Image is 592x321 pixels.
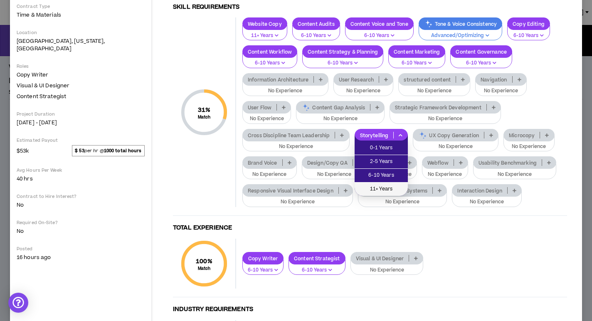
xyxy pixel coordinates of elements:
[399,77,456,83] p: structured content
[474,160,542,166] p: Usability Benchmarking
[196,257,212,266] span: 100 %
[422,160,454,166] p: Webflow
[419,25,502,41] button: Advanced/Optimizing
[242,191,353,207] button: No Experience
[104,148,142,154] strong: 1000 total hours
[17,11,145,19] p: Time & Materials
[508,21,550,27] p: Copy Editing
[242,80,328,96] button: No Experience
[242,25,287,41] button: 11+ Years
[242,164,297,180] button: No Experience
[360,143,403,153] span: 0-1 Years
[243,255,283,262] p: Copy Writer
[248,267,278,274] p: 6-10 Years
[302,160,353,166] p: Design/Copy QA
[389,49,445,55] p: Content Marketing
[350,32,408,40] p: 6-10 Years
[243,104,276,111] p: User Flow
[17,137,145,143] p: Estimated Payout
[17,30,145,36] p: Location
[17,82,69,89] span: Visual & UI Designer
[17,193,145,200] p: Contract to Hire Interest?
[507,25,550,41] button: 6-10 Years
[17,119,145,126] p: [DATE] - [DATE]
[17,175,145,183] p: 40 hrs
[75,148,84,154] strong: $ 53
[198,106,211,114] span: 31 %
[17,254,145,261] p: 16 hours ago
[294,267,340,274] p: 6-10 Years
[248,171,291,178] p: No Experience
[17,63,145,69] p: Roles
[476,77,512,83] p: Navigation
[248,32,282,40] p: 11+ Years
[452,188,507,194] p: Interaction Design
[356,267,418,274] p: No Experience
[243,21,287,27] p: Website Copy
[363,198,442,206] p: No Experience
[339,87,388,95] p: No Experience
[292,25,340,41] button: 6-10 Years
[248,59,292,67] p: 6-10 Years
[479,171,551,178] p: No Experience
[390,104,486,111] p: Strategic Framework Development
[302,52,383,68] button: 6-10 Years
[307,171,362,178] p: No Experience
[395,115,495,123] p: No Experience
[296,108,385,124] button: No Experience
[296,104,370,111] p: Content Gap Analysis
[419,21,502,27] p: Tone & Voice Consistency
[473,164,556,180] button: No Experience
[503,136,554,152] button: No Experience
[475,80,527,96] button: No Experience
[456,59,507,67] p: 6-10 Years
[242,108,291,124] button: No Experience
[248,143,344,151] p: No Experience
[243,188,338,194] p: Responsive Visual Interface Design
[196,266,212,272] small: Match
[450,52,512,68] button: 6-10 Years
[173,3,567,11] h4: Skill Requirements
[17,146,29,156] span: $53k
[345,21,413,27] p: Content Voice and Tone
[293,21,340,27] p: Content Audits
[243,49,297,55] p: Content Workflow
[457,198,516,206] p: No Experience
[360,185,403,194] span: 11+ Years
[243,132,335,138] p: Cross Discipline Team Leadership
[350,259,424,275] button: No Experience
[358,191,447,207] button: No Experience
[345,25,414,41] button: 6-10 Years
[513,32,545,40] p: 6-10 Years
[509,143,549,151] p: No Experience
[72,145,145,156] span: per hr @
[17,111,145,117] p: Project Duration
[413,136,498,152] button: No Experience
[334,77,379,83] p: User Research
[17,167,145,173] p: Avg Hours Per Week
[248,115,286,123] p: No Experience
[17,37,145,52] p: [GEOGRAPHIC_DATA], [US_STATE], [GEOGRAPHIC_DATA]
[289,255,345,262] p: Content Strategist
[388,52,445,68] button: 6-10 Years
[243,77,313,83] p: Information Architecture
[243,160,282,166] p: Brand Voice
[481,87,521,95] p: No Experience
[452,191,522,207] button: No Experience
[427,171,463,178] p: No Experience
[360,171,403,180] span: 6-10 Years
[248,198,348,206] p: No Experience
[289,259,345,275] button: 6-10 Years
[17,3,145,10] p: Contract Type
[173,306,567,314] h4: Industry Requirements
[198,114,211,120] small: Match
[351,255,409,262] p: Visual & UI Designer
[17,220,145,226] p: Required On-Site?
[422,164,468,180] button: No Experience
[360,157,403,166] span: 2-5 Years
[248,87,323,95] p: No Experience
[301,115,379,123] p: No Experience
[17,246,145,252] p: Posted
[242,259,284,275] button: 6-10 Years
[398,80,470,96] button: No Experience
